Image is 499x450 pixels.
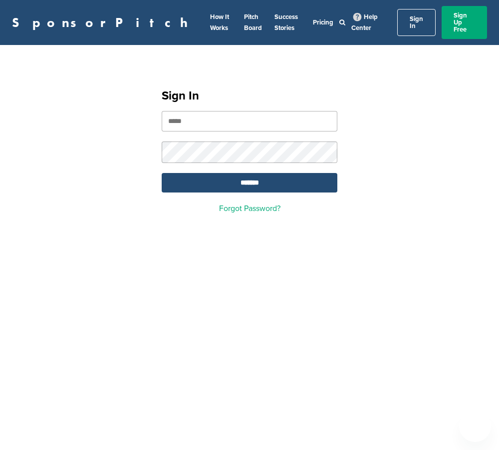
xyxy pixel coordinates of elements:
a: Sign Up Free [442,6,487,39]
a: Help Center [351,11,378,34]
a: Success Stories [274,13,298,32]
a: Forgot Password? [219,203,280,213]
a: SponsorPitch [12,16,194,29]
iframe: Button to launch messaging window [459,410,491,442]
h1: Sign In [162,87,337,105]
a: Sign In [397,9,436,36]
a: How It Works [210,13,229,32]
a: Pitch Board [244,13,262,32]
a: Pricing [313,18,333,26]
